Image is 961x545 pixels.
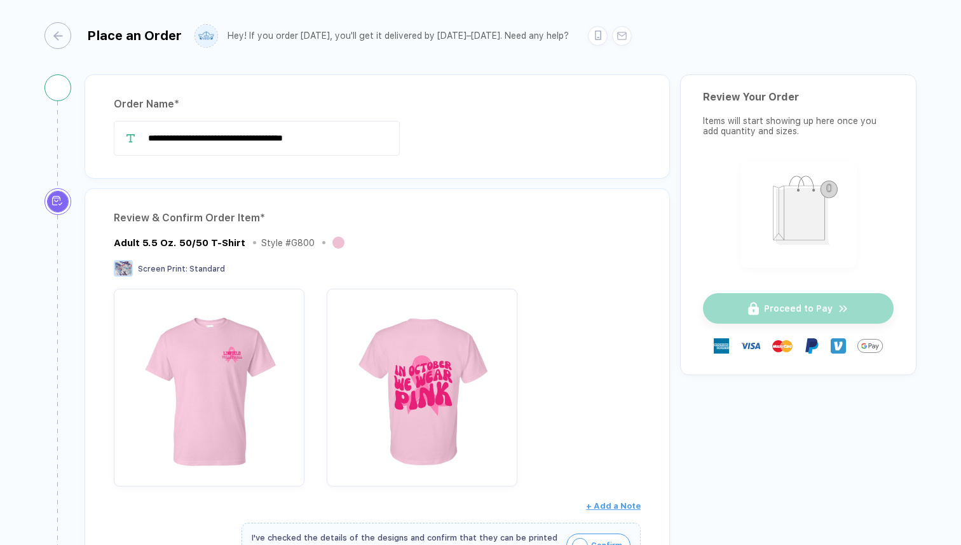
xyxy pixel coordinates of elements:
span: Screen Print : [138,265,187,273]
img: d79e3a9b-e6b4-41df-b420-9a38f7149519_nt_back_1754350639630.jpg [333,295,511,473]
div: Items will start showing up here once you add quantity and sizes. [703,116,894,136]
img: express [714,338,729,354]
span: + Add a Note [586,501,641,511]
img: GPay [857,333,883,359]
div: Review Your Order [703,91,894,103]
img: Paypal [804,338,819,354]
img: user profile [195,25,217,47]
img: visa [740,336,761,356]
div: Order Name [114,94,641,114]
span: Standard [189,265,225,273]
img: Venmo [831,338,846,354]
img: d79e3a9b-e6b4-41df-b420-9a38f7149519_nt_front_1754350639629.jpg [120,295,298,473]
div: Review & Confirm Order Item [114,208,641,228]
img: Screen Print [114,260,133,277]
img: shopping_bag.png [746,167,851,259]
div: Adult 5.5 Oz. 50/50 T-Shirt [114,237,245,249]
div: Style # G800 [261,238,315,248]
div: Place an Order [87,28,182,43]
div: Hey! If you order [DATE], you'll get it delivered by [DATE]–[DATE]. Need any help? [228,31,569,41]
img: master-card [772,336,793,356]
button: + Add a Note [586,496,641,516]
